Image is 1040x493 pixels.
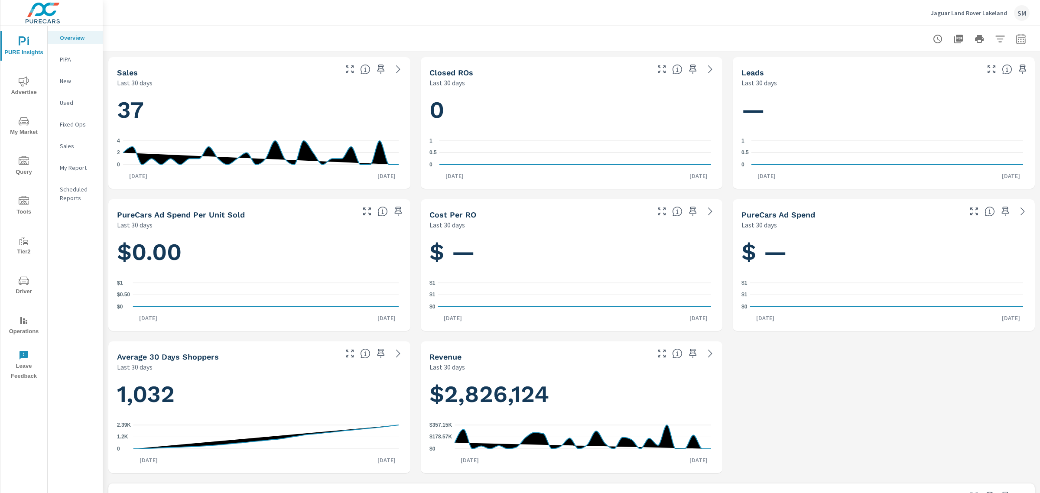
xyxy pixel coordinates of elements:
[117,422,131,428] text: 2.39K
[60,142,96,150] p: Sales
[1014,5,1030,21] div: SM
[371,314,402,322] p: [DATE]
[429,280,435,286] text: $1
[741,280,747,286] text: $1
[741,220,777,230] p: Last 30 days
[741,210,815,219] h5: PureCars Ad Spend
[683,172,714,180] p: [DATE]
[741,237,1026,267] h1: $ —
[996,314,1026,322] p: [DATE]
[3,196,45,217] span: Tools
[60,120,96,129] p: Fixed Ops
[48,139,103,152] div: Sales
[3,276,45,297] span: Driver
[371,172,402,180] p: [DATE]
[117,138,120,144] text: 4
[655,62,669,76] button: Make Fullscreen
[429,292,435,298] text: $1
[741,162,744,168] text: 0
[48,53,103,66] div: PIPA
[1016,204,1030,218] a: See more details in report
[429,210,476,219] h5: Cost per RO
[672,64,682,75] span: Number of Repair Orders Closed by the selected dealership group over the selected time range. [So...
[371,456,402,464] p: [DATE]
[439,172,470,180] p: [DATE]
[3,76,45,97] span: Advertise
[3,315,45,337] span: Operations
[3,36,45,58] span: PURE Insights
[741,78,777,88] p: Last 30 days
[985,62,998,76] button: Make Fullscreen
[672,206,682,217] span: Average cost incurred by the dealership from each Repair Order closed over the selected date rang...
[0,26,47,385] div: nav menu
[117,162,120,168] text: 0
[686,62,700,76] span: Save this to your personalized report
[117,352,219,361] h5: Average 30 Days Shoppers
[360,204,374,218] button: Make Fullscreen
[48,161,103,174] div: My Report
[48,96,103,109] div: Used
[3,236,45,257] span: Tier2
[391,347,405,360] a: See more details in report
[343,62,357,76] button: Make Fullscreen
[429,78,465,88] p: Last 30 days
[429,422,452,428] text: $357.15K
[686,204,700,218] span: Save this to your personalized report
[117,237,402,267] h1: $0.00
[703,204,717,218] a: See more details in report
[429,446,435,452] text: $0
[60,185,96,202] p: Scheduled Reports
[985,206,995,217] span: Total cost of media for all PureCars channels for the selected dealership group over the selected...
[117,280,123,286] text: $1
[683,314,714,322] p: [DATE]
[655,204,669,218] button: Make Fullscreen
[391,62,405,76] a: See more details in report
[60,33,96,42] p: Overview
[48,75,103,88] div: New
[1002,64,1012,75] span: Number of Leads generated from PureCars Tools for the selected dealership group over the selected...
[117,434,128,440] text: 1.2K
[950,30,967,48] button: "Export Report to PDF"
[991,30,1009,48] button: Apply Filters
[48,31,103,44] div: Overview
[377,206,388,217] span: Average cost of advertising per each vehicle sold at the dealer over the selected date range. The...
[971,30,988,48] button: Print Report
[429,352,461,361] h5: Revenue
[429,304,435,310] text: $0
[429,150,437,156] text: 0.5
[117,150,120,156] text: 2
[429,68,473,77] h5: Closed ROs
[931,9,1007,17] p: Jaguar Land Rover Lakeland
[60,55,96,64] p: PIPA
[996,172,1026,180] p: [DATE]
[741,304,747,310] text: $0
[360,64,370,75] span: Number of vehicles sold by the dealership over the selected date range. [Source: This data is sou...
[60,77,96,85] p: New
[429,237,714,267] h1: $ —
[429,220,465,230] p: Last 30 days
[750,314,780,322] p: [DATE]
[60,163,96,172] p: My Report
[117,304,123,310] text: $0
[374,62,388,76] span: Save this to your personalized report
[360,348,370,359] span: A rolling 30 day total of daily Shoppers on the dealership website, averaged over the selected da...
[3,350,45,381] span: Leave Feedback
[429,138,432,144] text: 1
[655,347,669,360] button: Make Fullscreen
[117,379,402,409] h1: 1,032
[741,95,1026,125] h1: —
[117,78,153,88] p: Last 30 days
[48,183,103,204] div: Scheduled Reports
[438,314,468,322] p: [DATE]
[117,362,153,372] p: Last 30 days
[391,204,405,218] span: Save this to your personalized report
[117,68,138,77] h5: Sales
[1016,62,1030,76] span: Save this to your personalized report
[117,446,120,452] text: 0
[683,456,714,464] p: [DATE]
[429,95,714,125] h1: 0
[117,210,245,219] h5: PureCars Ad Spend Per Unit Sold
[3,116,45,137] span: My Market
[3,156,45,177] span: Query
[1012,30,1030,48] button: Select Date Range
